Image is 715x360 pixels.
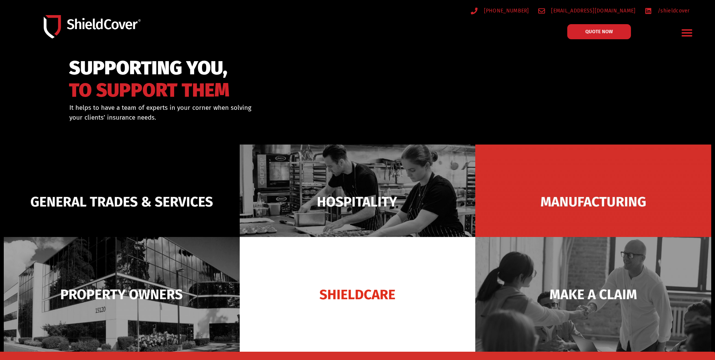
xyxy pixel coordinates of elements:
span: /shieldcover [656,6,690,15]
a: QUOTE NOW [567,24,631,39]
span: [PHONE_NUMBER] [482,6,529,15]
span: [EMAIL_ADDRESS][DOMAIN_NAME] [549,6,635,15]
p: your clients’ insurance needs. [69,113,396,123]
span: SUPPORTING YOU, [69,60,230,76]
div: It helps to have a team of experts in your corner when solving [69,103,396,122]
a: /shieldcover [645,6,690,15]
a: [PHONE_NUMBER] [471,6,529,15]
img: Shield-Cover-Underwriting-Australia-logo-full [44,15,141,39]
span: QUOTE NOW [585,29,613,34]
a: [EMAIL_ADDRESS][DOMAIN_NAME] [538,6,636,15]
div: Menu Toggle [678,24,696,42]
